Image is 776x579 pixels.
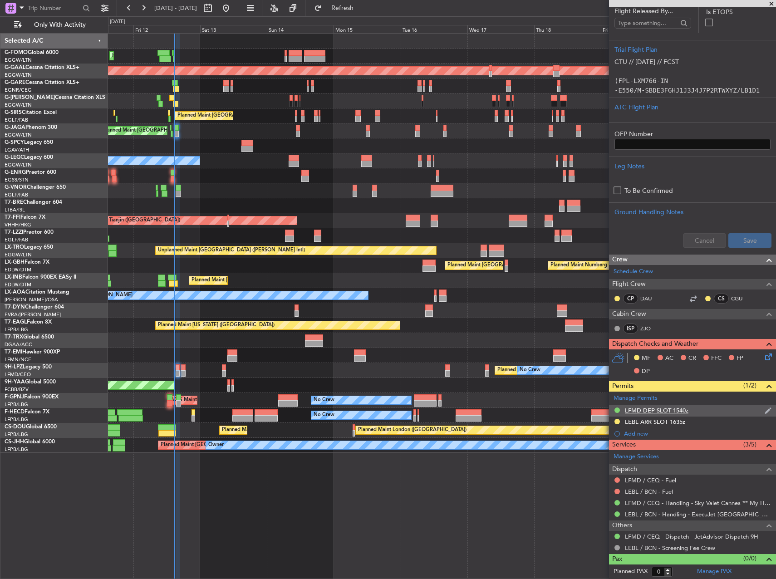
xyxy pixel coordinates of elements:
[711,354,722,363] span: FFC
[358,423,467,437] div: Planned Maint London ([GEOGRAPHIC_DATA])
[5,260,25,265] span: LX-GBH
[158,319,275,332] div: Planned Maint [US_STATE] ([GEOGRAPHIC_DATA])
[5,65,25,70] span: G-GAAL
[5,341,32,348] a: DGAA/ACC
[612,309,646,319] span: Cabin Crew
[5,230,54,235] a: T7-LZZIPraetor 600
[5,57,32,64] a: EGGW/LTN
[110,18,125,26] div: [DATE]
[688,354,696,363] span: CR
[177,109,320,123] div: Planned Maint [GEOGRAPHIC_DATA] ([GEOGRAPHIC_DATA])
[24,22,96,28] span: Only With Activity
[5,110,22,115] span: G-SIRS
[614,207,771,217] div: Ground Handling Notes
[5,155,24,160] span: G-LEGC
[467,25,534,33] div: Wed 17
[614,567,648,576] label: Planned PAX
[158,244,305,257] div: Unplanned Maint [GEOGRAPHIC_DATA] ([PERSON_NAME] Intl)
[5,162,32,168] a: EGGW/LTN
[5,289,25,295] span: LX-AOA
[5,394,24,400] span: F-GPNJ
[161,438,304,452] div: Planned Maint [GEOGRAPHIC_DATA] ([GEOGRAPHIC_DATA])
[550,259,607,272] div: Planned Maint Nurnberg
[5,245,53,250] a: LX-TROLegacy 650
[625,544,715,552] a: LEBL / BCN - Screening Fee Crew
[133,25,200,33] div: Fri 12
[625,510,771,518] a: LEBL / BCN - Handling - ExecuJet [GEOGRAPHIC_DATA] [PERSON_NAME]/BCN
[614,87,760,94] code: -E550/M-SBDE3FGHJ1J3J4J7P2RTWXYZ/LB1D1
[5,304,64,310] a: T7-DYNChallenger 604
[5,206,25,213] a: LTBA/ISL
[612,255,628,265] span: Crew
[447,259,590,272] div: Planned Maint [GEOGRAPHIC_DATA] ([GEOGRAPHIC_DATA])
[614,162,771,171] div: Leg Notes
[5,409,25,415] span: F-HECD
[623,294,638,304] div: CP
[5,215,45,220] a: T7-FFIFalcon 7X
[5,356,31,363] a: LFMN/NCE
[706,7,771,17] label: Is ETOPS
[612,339,698,349] span: Dispatch Checks and Weather
[5,319,52,325] a: T7-EAGLFalcon 8X
[5,140,24,145] span: G-SPCY
[5,364,23,370] span: 9H-LPZ
[314,408,334,422] div: No Crew
[5,334,23,340] span: T7-TRX
[614,57,771,67] p: CTU // [DATE] // FCST
[614,394,658,403] a: Manage Permits
[612,279,646,289] span: Flight Crew
[625,407,688,414] div: LFMD DEP SLOT 1540z
[5,304,25,310] span: T7-DYN
[10,18,98,32] button: Only With Activity
[5,125,57,130] a: G-JAGAPhenom 300
[5,65,79,70] a: G-GAALCessna Citation XLS+
[310,1,364,15] button: Refresh
[640,294,661,303] a: DAU
[743,554,756,563] span: (0/0)
[5,221,31,228] a: VHHH/HKG
[697,567,732,576] a: Manage PAX
[5,117,28,123] a: EGLF/FAB
[5,275,76,280] a: LX-INBFalcon 900EX EASy II
[624,186,673,196] label: To Be Confirmed
[625,533,758,540] a: LFMD / CEQ - Dispatch - JetAdvisor Dispatch 9H
[743,440,756,449] span: (3/5)
[192,274,334,287] div: Planned Maint [GEOGRAPHIC_DATA] ([GEOGRAPHIC_DATA])
[5,140,53,145] a: G-SPCYLegacy 650
[222,423,365,437] div: Planned Maint [GEOGRAPHIC_DATA] ([GEOGRAPHIC_DATA])
[5,424,26,430] span: CS-DOU
[28,1,80,15] input: Trip Number
[5,200,23,205] span: T7-BRE
[208,438,224,452] div: Owner
[5,50,59,55] a: G-FOMOGlobal 6000
[5,132,32,138] a: EGGW/LTN
[5,80,25,85] span: G-GARE
[5,185,66,190] a: G-VNORChallenger 650
[5,326,28,333] a: LFPB/LBG
[614,45,771,54] div: Trial Flight Plan
[5,230,23,235] span: T7-LZZI
[520,363,540,377] div: No Crew
[324,5,362,11] span: Refresh
[5,110,57,115] a: G-SIRSCitation Excel
[5,379,56,385] a: 9H-YAAGlobal 5000
[5,281,31,288] a: EDLW/DTM
[625,476,676,484] a: LFMD / CEQ - Fuel
[5,431,28,438] a: LFPB/LBG
[5,236,28,243] a: EGLF/FAB
[154,4,197,12] span: [DATE] - [DATE]
[267,25,334,33] div: Sun 14
[5,349,60,355] a: T7-EMIHawker 900XP
[612,464,637,475] span: Dispatch
[5,349,22,355] span: T7-EMI
[5,191,28,198] a: EGLF/FAB
[5,401,28,408] a: LFPB/LBG
[112,49,255,63] div: Planned Maint [GEOGRAPHIC_DATA] ([GEOGRAPHIC_DATA])
[5,177,29,183] a: EGSS/STN
[401,25,467,33] div: Tue 16
[714,294,729,304] div: CS
[5,275,22,280] span: LX-INB
[614,452,659,461] a: Manage Services
[5,260,49,265] a: LX-GBHFalcon 7X
[5,215,20,220] span: T7-FFI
